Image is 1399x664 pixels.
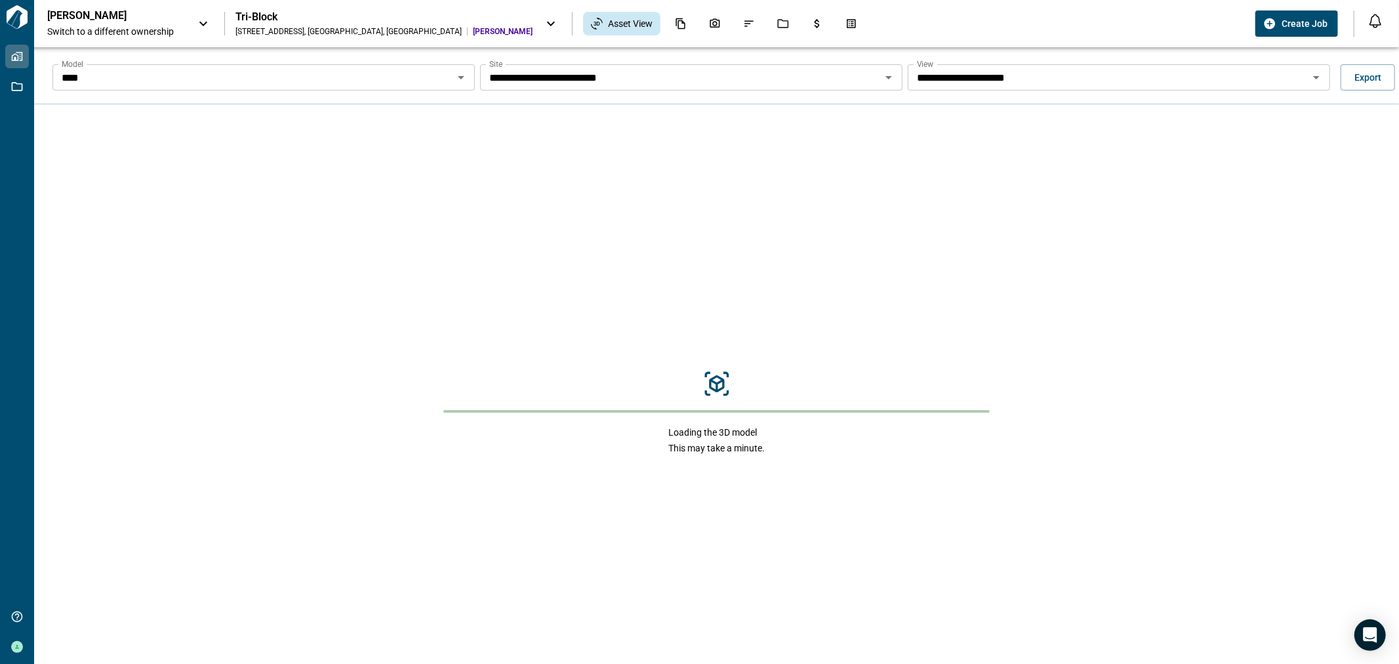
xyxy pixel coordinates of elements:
span: Loading the 3D model [668,426,765,439]
div: Takeoff Center [838,12,865,35]
button: Create Job [1255,10,1338,37]
span: Asset View [608,17,653,30]
span: Switch to a different ownership [47,25,185,38]
label: View [917,58,934,70]
div: Jobs [769,12,797,35]
div: Photos [701,12,729,35]
p: [PERSON_NAME] [47,9,165,22]
button: Open [1307,68,1326,87]
div: Issues & Info [735,12,763,35]
label: Site [489,58,502,70]
span: Create Job [1282,17,1328,30]
button: Open notification feed [1365,10,1386,31]
button: Export [1341,64,1395,91]
div: Documents [667,12,695,35]
span: [PERSON_NAME] [473,26,533,37]
button: Open [452,68,470,87]
div: Budgets [803,12,831,35]
label: Model [62,58,83,70]
span: Export [1354,71,1381,84]
div: Open Intercom Messenger [1354,619,1386,651]
div: [STREET_ADDRESS] , [GEOGRAPHIC_DATA] , [GEOGRAPHIC_DATA] [235,26,462,37]
div: Tri-Block [235,10,533,24]
span: This may take a minute. [668,442,765,455]
button: Open [880,68,898,87]
div: Asset View [583,12,660,35]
